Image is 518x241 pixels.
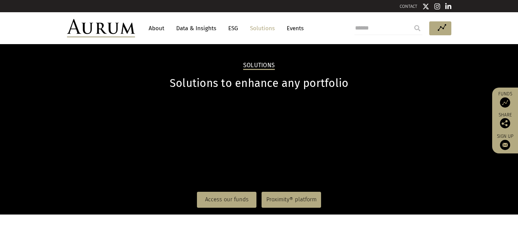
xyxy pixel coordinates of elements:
[500,118,510,128] img: Share this post
[434,3,440,10] img: Instagram icon
[283,22,304,35] a: Events
[411,21,424,35] input: Submit
[197,192,256,207] a: Access our funds
[400,4,417,9] a: CONTACT
[445,3,451,10] img: Linkedin icon
[67,19,135,37] img: Aurum
[500,97,510,108] img: Access Funds
[225,22,241,35] a: ESG
[496,113,515,128] div: Share
[247,22,278,35] a: Solutions
[496,133,515,150] a: Sign up
[173,22,220,35] a: Data & Insights
[243,62,275,70] h2: Solutions
[496,91,515,108] a: Funds
[422,3,429,10] img: Twitter icon
[500,140,510,150] img: Sign up to our newsletter
[67,77,451,90] h1: Solutions to enhance any portfolio
[145,22,168,35] a: About
[262,192,321,207] a: Proximity® platform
